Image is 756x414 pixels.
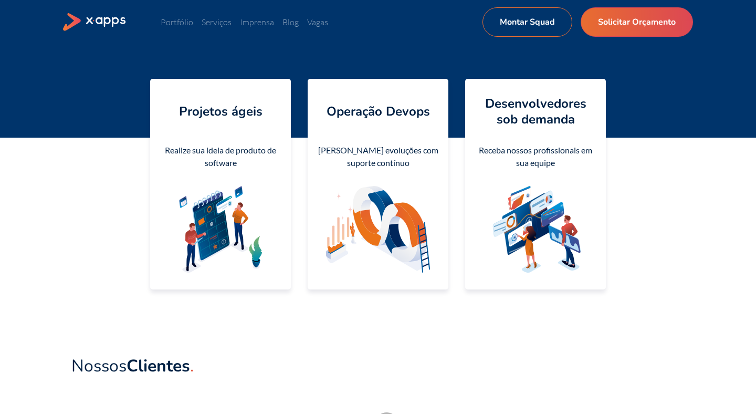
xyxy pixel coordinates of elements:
[282,17,299,27] a: Blog
[161,17,193,27] a: Portfólio
[316,144,440,169] div: [PERSON_NAME] evoluções com suporte contínuo
[474,96,597,127] h4: Desenvolvedores sob demanda
[482,7,572,37] a: Montar Squad
[240,17,274,27] a: Imprensa
[202,17,232,27] a: Serviços
[159,144,282,169] div: Realize sua ideia de produto de software
[327,103,430,119] h4: Operação Devops
[307,17,328,27] a: Vagas
[71,355,190,377] span: Nossos
[179,103,262,119] h4: Projetos ágeis
[581,7,693,37] a: Solicitar Orçamento
[474,144,597,169] div: Receba nossos profissionais em sua equipe
[127,355,190,377] strong: Clientes
[71,357,194,380] a: NossosClientes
